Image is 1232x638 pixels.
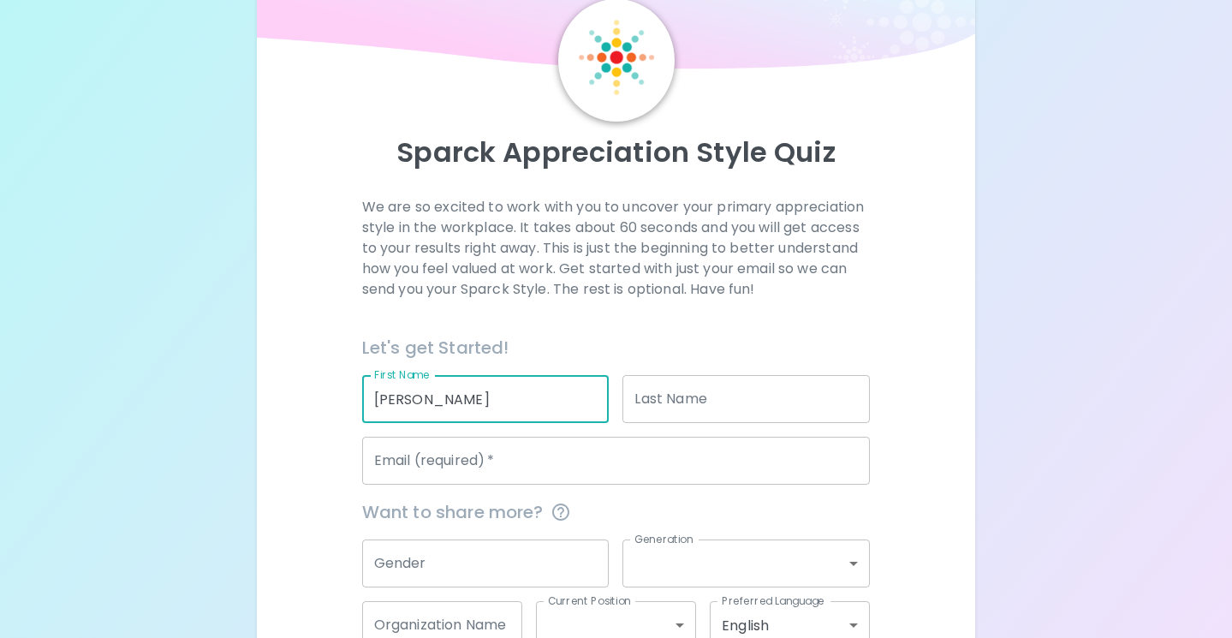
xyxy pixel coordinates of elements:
img: Sparck Logo [579,20,654,95]
p: We are so excited to work with you to uncover your primary appreciation style in the workplace. I... [362,197,871,300]
label: Preferred Language [722,593,824,608]
p: Sparck Appreciation Style Quiz [277,135,955,170]
h6: Let's get Started! [362,334,871,361]
label: Current Position [548,593,631,608]
label: First Name [374,367,430,382]
svg: This information is completely confidential and only used for aggregated appreciation studies at ... [551,502,571,522]
label: Generation [634,532,693,546]
span: Want to share more? [362,498,871,526]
